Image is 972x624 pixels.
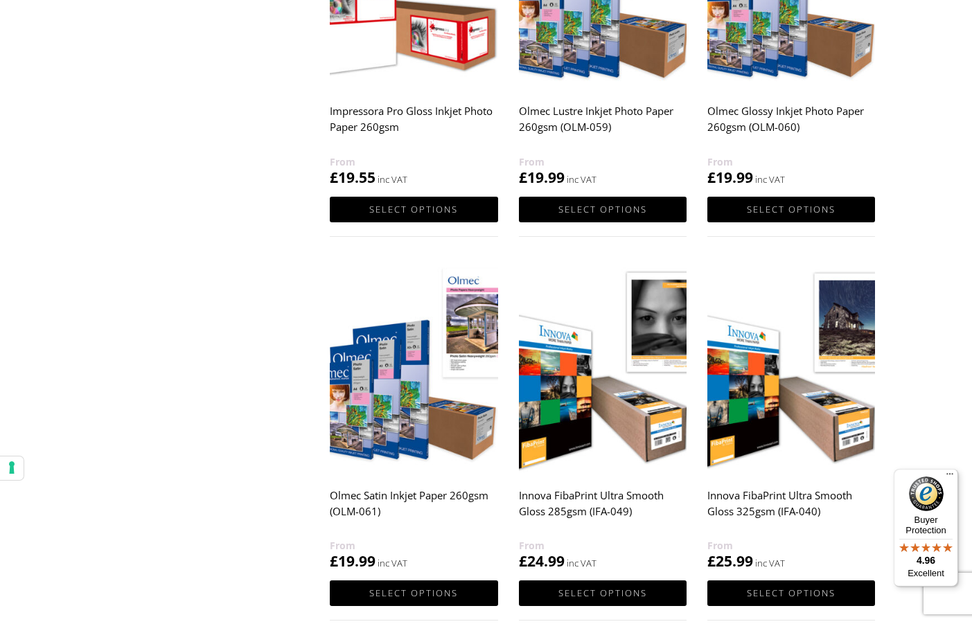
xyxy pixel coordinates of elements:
a: Select options for “Olmec Satin Inkjet Paper 260gsm (OLM-061)” [330,580,497,606]
h2: Olmec Lustre Inkjet Photo Paper 260gsm (OLM-059) [519,98,687,154]
button: Menu [942,469,958,485]
span: £ [519,168,527,187]
span: £ [519,551,527,571]
span: £ [330,551,338,571]
a: Select options for “Olmec Lustre Inkjet Photo Paper 260gsm (OLM-059)” [519,197,687,222]
span: £ [330,168,338,187]
button: Trusted Shops TrustmarkBuyer Protection4.96Excellent [894,469,958,587]
bdi: 19.55 [330,168,375,187]
span: £ [707,551,716,571]
p: Buyer Protection [894,515,958,535]
span: 4.96 [917,555,935,566]
img: Innova FibaPrint Ultra Smooth Gloss 325gsm (IFA-040) [707,263,875,473]
bdi: 19.99 [330,551,375,571]
a: Olmec Satin Inkjet Paper 260gsm (OLM-061) £19.99 [330,263,497,571]
bdi: 19.99 [707,168,753,187]
bdi: 19.99 [519,168,565,187]
a: Innova FibaPrint Ultra Smooth Gloss 325gsm (IFA-040) £25.99 [707,263,875,571]
span: £ [707,168,716,187]
bdi: 24.99 [519,551,565,571]
h2: Olmec Glossy Inkjet Photo Paper 260gsm (OLM-060) [707,98,875,154]
img: Innova FibaPrint Ultra Smooth Gloss 285gsm (IFA-049) [519,263,687,473]
h2: Impressora Pro Gloss Inkjet Photo Paper 260gsm [330,98,497,154]
h2: Innova FibaPrint Ultra Smooth Gloss 325gsm (IFA-040) [707,482,875,537]
a: Innova FibaPrint Ultra Smooth Gloss 285gsm (IFA-049) £24.99 [519,263,687,571]
img: Olmec Satin Inkjet Paper 260gsm (OLM-061) [330,263,497,473]
p: Excellent [894,568,958,579]
a: Select options for “Impressora Pro Gloss Inkjet Photo Paper 260gsm” [330,197,497,222]
bdi: 25.99 [707,551,753,571]
a: Select options for “Olmec Glossy Inkjet Photo Paper 260gsm (OLM-060)” [707,197,875,222]
h2: Olmec Satin Inkjet Paper 260gsm (OLM-061) [330,482,497,537]
a: Select options for “Innova FibaPrint Ultra Smooth Gloss 285gsm (IFA-049)” [519,580,687,606]
a: Select options for “Innova FibaPrint Ultra Smooth Gloss 325gsm (IFA-040)” [707,580,875,606]
h2: Innova FibaPrint Ultra Smooth Gloss 285gsm (IFA-049) [519,482,687,537]
img: Trusted Shops Trustmark [909,476,944,511]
